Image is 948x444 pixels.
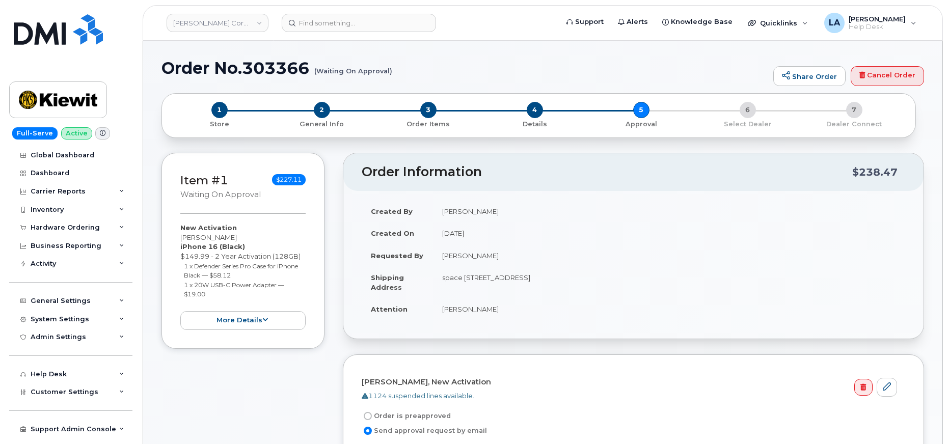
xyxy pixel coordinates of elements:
[180,224,237,232] strong: New Activation
[362,378,897,386] h4: [PERSON_NAME], New Activation
[184,281,284,298] small: 1 x 20W USB-C Power Adapter — $19.00
[852,162,898,182] div: $238.47
[362,391,897,401] div: 1124 suspended lines available.
[211,102,228,118] span: 1
[433,222,905,244] td: [DATE]
[180,190,261,199] small: Waiting On Approval
[481,118,588,129] a: 4 Details
[371,207,413,215] strong: Created By
[371,305,408,313] strong: Attention
[268,118,375,129] a: 2 General Info
[371,229,414,237] strong: Created On
[364,427,372,435] input: Send approval request by email
[273,120,371,129] p: General Info
[371,252,423,260] strong: Requested By
[773,66,846,87] a: Share Order
[420,102,437,118] span: 3
[433,200,905,223] td: [PERSON_NAME]
[433,244,905,267] td: [PERSON_NAME]
[375,118,481,129] a: 3 Order Items
[161,59,768,77] h1: Order No.303366
[362,165,852,179] h2: Order Information
[180,223,306,329] div: [PERSON_NAME] $149.99 - 2 Year Activation (128GB)
[314,59,392,75] small: (Waiting On Approval)
[362,410,451,422] label: Order is preapproved
[272,174,306,185] span: $227.11
[433,266,905,298] td: space [STREET_ADDRESS]
[174,120,264,129] p: Store
[433,298,905,320] td: [PERSON_NAME]
[371,273,404,291] strong: Shipping Address
[485,120,584,129] p: Details
[170,118,268,129] a: 1 Store
[180,311,306,330] button: more details
[379,120,477,129] p: Order Items
[851,66,924,87] a: Cancel Order
[527,102,543,118] span: 4
[314,102,330,118] span: 2
[180,242,245,251] strong: iPhone 16 (Black)
[362,425,487,437] label: Send approval request by email
[184,262,298,280] small: 1 x Defender Series Pro Case for iPhone Black — $58.12
[364,412,372,420] input: Order is preapproved
[180,173,228,187] a: Item #1
[904,400,940,436] iframe: Messenger Launcher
